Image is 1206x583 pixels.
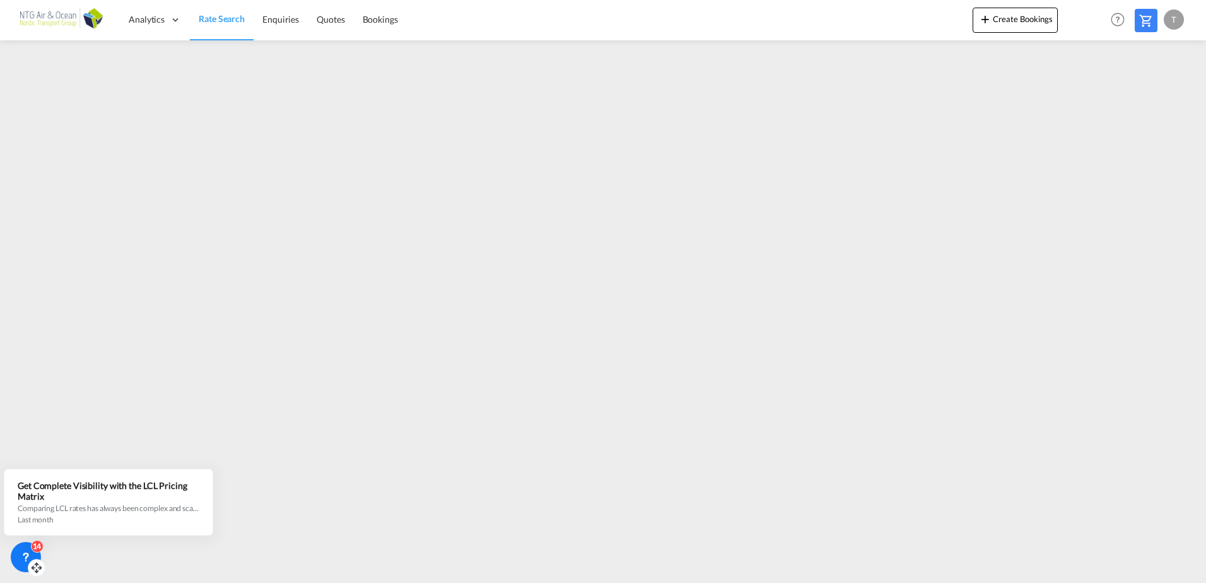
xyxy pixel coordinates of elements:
[978,11,993,26] md-icon: icon-plus 400-fg
[1107,9,1135,32] div: Help
[262,14,299,25] span: Enquiries
[1107,9,1128,30] span: Help
[317,14,344,25] span: Quotes
[199,13,245,24] span: Rate Search
[19,6,104,34] img: af31b1c0b01f11ecbc353f8e72265e29.png
[129,13,165,26] span: Analytics
[363,14,398,25] span: Bookings
[1164,9,1184,30] div: t
[973,8,1058,33] button: icon-plus 400-fgCreate Bookings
